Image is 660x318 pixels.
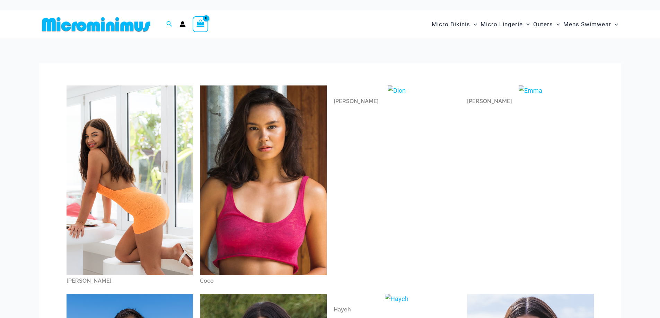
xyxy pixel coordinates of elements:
a: Search icon link [166,20,173,29]
div: [PERSON_NAME] [334,96,460,107]
img: Emma [519,85,542,96]
a: Micro BikinisMenu ToggleMenu Toggle [430,14,479,35]
span: Mens Swimwear [563,16,611,33]
a: Dion[PERSON_NAME] [334,85,460,108]
a: CocoCoco [200,85,327,287]
img: Coco [200,85,327,275]
span: Outers [533,16,553,33]
div: [PERSON_NAME] [467,96,594,107]
img: MM SHOP LOGO FLAT [39,17,153,32]
img: Dion [388,85,406,96]
a: Mens SwimwearMenu ToggleMenu Toggle [562,14,620,35]
span: Micro Lingerie [481,16,523,33]
span: Menu Toggle [553,16,560,33]
a: Emma[PERSON_NAME] [467,85,594,108]
a: View Shopping Cart, empty [193,16,209,32]
span: Menu Toggle [523,16,530,33]
a: HayehHayeh [334,294,460,316]
a: Amy[PERSON_NAME] [67,85,193,287]
a: Micro LingerieMenu ToggleMenu Toggle [479,14,531,35]
span: Menu Toggle [611,16,618,33]
span: Menu Toggle [470,16,477,33]
div: Coco [200,275,327,287]
span: Micro Bikinis [432,16,470,33]
div: Hayeh [334,304,460,316]
a: OutersMenu ToggleMenu Toggle [531,14,562,35]
img: Hayeh [385,294,408,304]
div: [PERSON_NAME] [67,275,193,287]
img: Amy [67,85,193,275]
nav: Site Navigation [429,13,621,36]
a: Account icon link [179,21,186,27]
